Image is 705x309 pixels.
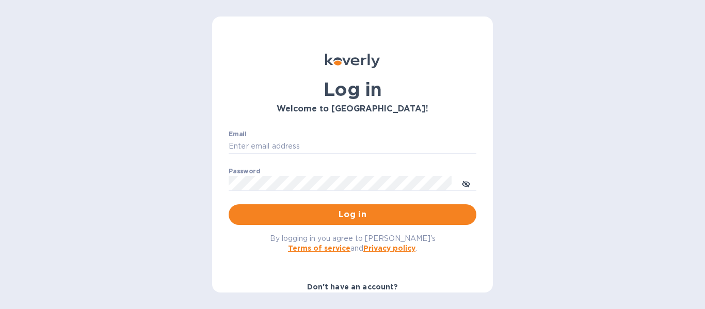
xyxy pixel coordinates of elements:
[237,208,468,221] span: Log in
[456,173,476,193] button: toggle password visibility
[229,104,476,114] h3: Welcome to [GEOGRAPHIC_DATA]!
[229,168,260,174] label: Password
[363,244,415,252] a: Privacy policy
[270,234,436,252] span: By logging in you agree to [PERSON_NAME]'s and .
[229,78,476,100] h1: Log in
[288,244,350,252] a: Terms of service
[229,131,247,137] label: Email
[325,54,380,68] img: Koverly
[229,204,476,225] button: Log in
[229,139,476,154] input: Enter email address
[307,283,398,291] b: Don't have an account?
